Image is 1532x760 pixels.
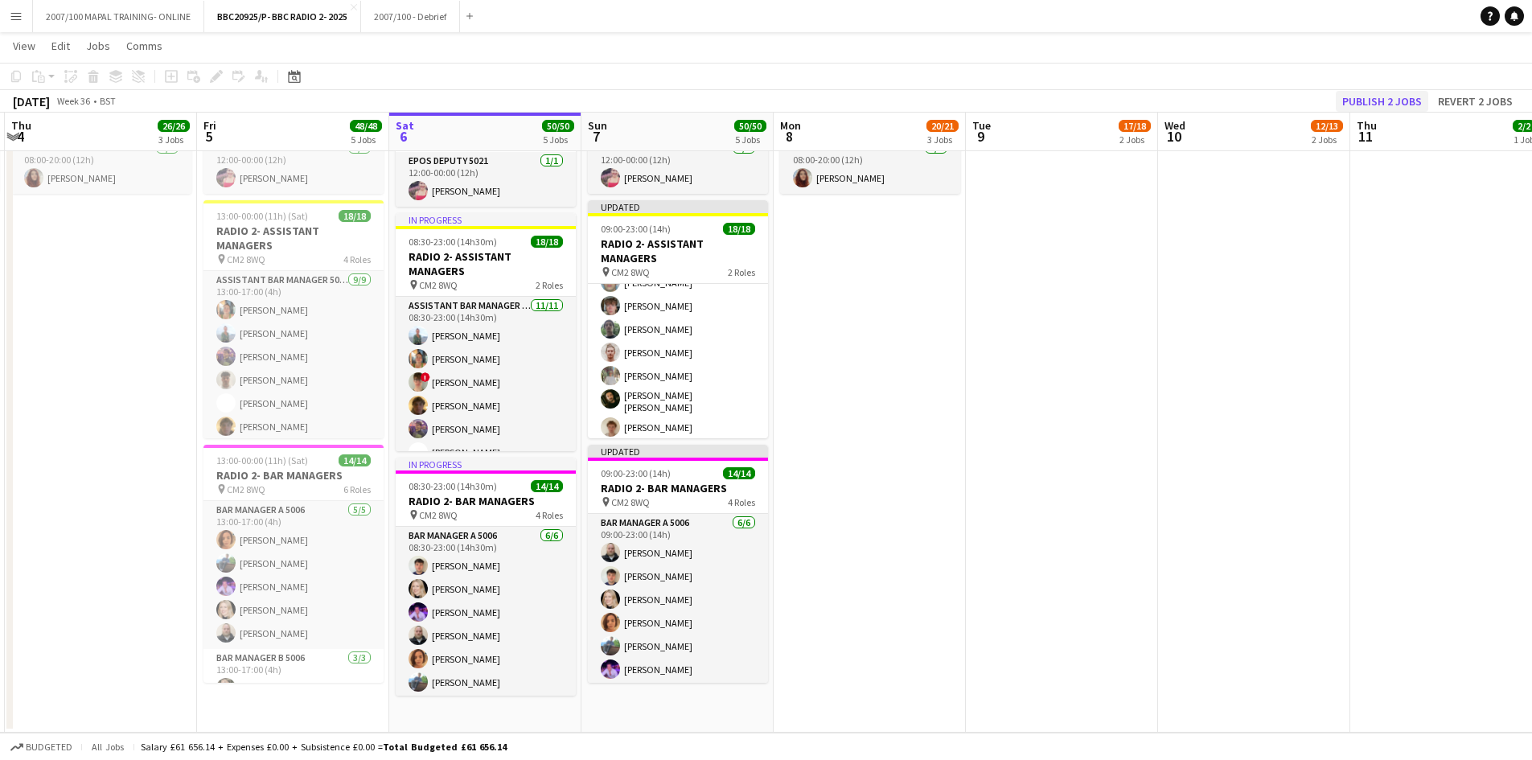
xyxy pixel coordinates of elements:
[611,496,650,508] span: CM2 8WQ
[396,494,576,508] h3: RADIO 2- BAR MANAGERS
[601,223,671,235] span: 09:00-23:00 (14h)
[419,509,458,521] span: CM2 8WQ
[734,120,766,132] span: 50/50
[409,480,497,492] span: 08:30-23:00 (14h30m)
[204,1,361,32] button: BBC20925/P- BBC RADIO 2- 2025
[780,118,801,133] span: Mon
[970,127,991,146] span: 9
[396,213,576,226] div: In progress
[536,279,563,291] span: 2 Roles
[396,249,576,278] h3: RADIO 2- ASSISTANT MANAGERS
[203,200,384,438] app-job-card: 13:00-00:00 (11h) (Sat)18/18RADIO 2- ASSISTANT MANAGERS CM2 8WQ4 RolesAssistant Bar Manager 50069...
[11,118,31,133] span: Thu
[158,120,190,132] span: 26/26
[88,741,127,753] span: All jobs
[86,39,110,53] span: Jobs
[203,139,384,194] app-card-role: EPOS Deputy 50211/112:00-00:00 (12h)[PERSON_NAME]
[351,134,381,146] div: 5 Jobs
[396,297,576,585] app-card-role: Assistant Bar Manager 500611/1108:30-23:00 (14h30m)[PERSON_NAME][PERSON_NAME]![PERSON_NAME][PERSO...
[141,741,507,753] div: Salary £61 656.14 + Expenses £0.00 + Subsistence £0.00 =
[227,483,265,495] span: CM2 8WQ
[1311,120,1343,132] span: 12/13
[585,127,607,146] span: 7
[80,35,117,56] a: Jobs
[11,139,191,194] app-card-role: EPOS Runner 50211/108:00-20:00 (12h)[PERSON_NAME]
[396,213,576,451] app-job-card: In progress08:30-23:00 (14h30m)18/18RADIO 2- ASSISTANT MANAGERS CM2 8WQ2 RolesAssistant Bar Manag...
[203,445,384,683] app-job-card: 13:00-00:00 (11h) (Sat)14/14RADIO 2- BAR MANAGERS CM2 8WQ6 RolesBar Manager A 50065/513:00-17:00 ...
[45,35,76,56] a: Edit
[728,496,755,508] span: 4 Roles
[343,483,371,495] span: 6 Roles
[780,139,960,194] app-card-role: EPOS Runner 50211/108:00-20:00 (12h)[PERSON_NAME]
[9,127,31,146] span: 4
[601,467,671,479] span: 09:00-23:00 (14h)
[588,200,768,213] div: Updated
[409,236,497,248] span: 08:30-23:00 (14h30m)
[536,509,563,521] span: 4 Roles
[588,481,768,495] h3: RADIO 2- BAR MANAGERS
[51,39,70,53] span: Edit
[350,120,382,132] span: 48/48
[396,458,576,470] div: In progress
[33,1,204,32] button: 2007/100 MAPAL TRAINING- ONLINE
[1431,91,1519,112] button: Revert 2 jobs
[1357,118,1377,133] span: Thu
[383,741,507,753] span: Total Budgeted £61 656.14
[531,236,563,248] span: 18/18
[201,127,216,146] span: 5
[588,200,768,438] app-job-card: Updated09:00-23:00 (14h)18/18RADIO 2- ASSISTANT MANAGERS CM2 8WQ2 Roles[PERSON_NAME][PERSON_NAME]...
[100,95,116,107] div: BST
[216,210,308,222] span: 13:00-00:00 (11h) (Sat)
[728,266,755,278] span: 2 Roles
[543,134,573,146] div: 5 Jobs
[972,118,991,133] span: Tue
[203,271,384,512] app-card-role: Assistant Bar Manager 50069/913:00-17:00 (4h)[PERSON_NAME][PERSON_NAME][PERSON_NAME][PERSON_NAME]...
[735,134,766,146] div: 5 Jobs
[120,35,169,56] a: Comms
[158,134,189,146] div: 3 Jobs
[588,514,768,685] app-card-role: Bar Manager A 50066/609:00-23:00 (14h)[PERSON_NAME][PERSON_NAME][PERSON_NAME][PERSON_NAME][PERSON...
[343,253,371,265] span: 4 Roles
[396,527,576,698] app-card-role: Bar Manager A 50066/608:30-23:00 (14h30m)[PERSON_NAME][PERSON_NAME][PERSON_NAME][PERSON_NAME][PER...
[531,480,563,492] span: 14/14
[1336,91,1428,112] button: Publish 2 jobs
[339,454,371,466] span: 14/14
[361,1,460,32] button: 2007/100 - Debrief
[203,649,384,750] app-card-role: Bar Manager B 50063/313:00-17:00 (4h)[PERSON_NAME]
[6,35,42,56] a: View
[542,120,574,132] span: 50/50
[588,445,768,458] div: Updated
[396,152,576,207] app-card-role: EPOS Deputy 50211/112:00-00:00 (12h)[PERSON_NAME]
[339,210,371,222] span: 18/18
[588,118,607,133] span: Sun
[203,501,384,649] app-card-role: Bar Manager A 50065/513:00-17:00 (4h)[PERSON_NAME][PERSON_NAME][PERSON_NAME][PERSON_NAME][PERSON_...
[926,120,959,132] span: 20/21
[421,372,430,382] span: !
[396,458,576,696] app-job-card: In progress08:30-23:00 (14h30m)14/14RADIO 2- BAR MANAGERS CM2 8WQ4 RolesBar Manager A 50066/608:3...
[723,467,755,479] span: 14/14
[396,118,414,133] span: Sat
[1164,118,1185,133] span: Wed
[419,279,458,291] span: CM2 8WQ
[216,454,308,466] span: 13:00-00:00 (11h) (Sat)
[588,445,768,683] app-job-card: Updated09:00-23:00 (14h)14/14RADIO 2- BAR MANAGERS CM2 8WQ4 RolesBar Manager A 50066/609:00-23:00...
[1119,120,1151,132] span: 17/18
[927,134,958,146] div: 3 Jobs
[611,266,650,278] span: CM2 8WQ
[8,738,75,756] button: Budgeted
[203,468,384,483] h3: RADIO 2- BAR MANAGERS
[1162,127,1185,146] span: 10
[588,236,768,265] h3: RADIO 2- ASSISTANT MANAGERS
[1119,134,1150,146] div: 2 Jobs
[393,127,414,146] span: 6
[126,39,162,53] span: Comms
[203,224,384,253] h3: RADIO 2- ASSISTANT MANAGERS
[203,118,216,133] span: Fri
[1354,127,1377,146] span: 11
[13,39,35,53] span: View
